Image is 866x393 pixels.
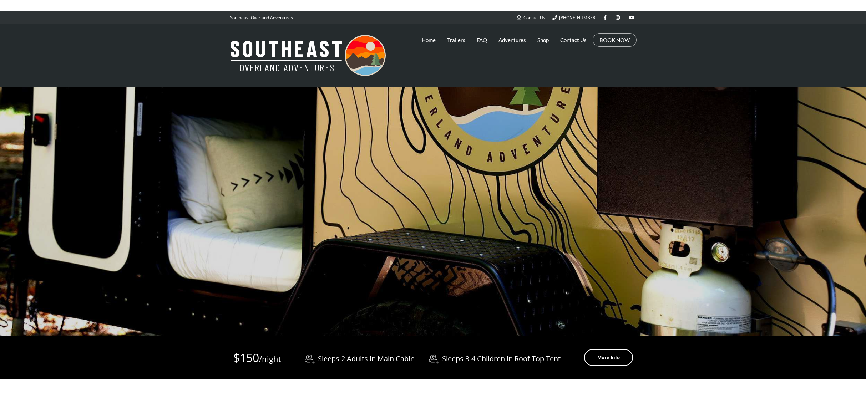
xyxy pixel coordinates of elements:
span: [PHONE_NUMBER] [559,15,597,21]
a: Adventures [498,31,526,49]
a: [PHONE_NUMBER] [552,15,597,21]
img: Southeast Overland Adventures [230,35,386,76]
span: /night [259,353,281,364]
p: Southeast Overland Adventures [230,13,293,22]
div: $150 [233,349,281,366]
span: Sleeps 2 Adults in Main Cabin [318,354,415,363]
a: FAQ [477,31,487,49]
a: Shop [537,31,549,49]
a: Contact Us [517,15,545,21]
a: Contact Us [560,31,587,49]
span: Contact Us [523,15,545,21]
a: Home [422,31,436,49]
a: Trailers [447,31,465,49]
a: More Info [584,349,633,366]
a: BOOK NOW [599,36,630,44]
span: Sleeps 3-4 Children in Roof Top Tent [442,354,561,363]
